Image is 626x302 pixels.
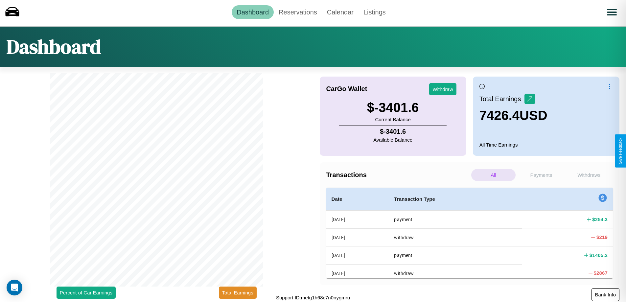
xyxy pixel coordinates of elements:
[594,269,608,276] h4: $ 2867
[389,211,522,229] th: payment
[276,293,350,302] p: Support ID: metg1h68c7n0nygmru
[590,252,608,259] h4: $ 1405.2
[567,169,611,181] p: Withdraws
[389,228,522,246] th: withdraw
[326,211,389,229] th: [DATE]
[394,195,517,203] h4: Transaction Type
[591,288,619,301] button: Bank Info
[332,195,384,203] h4: Date
[519,169,563,181] p: Payments
[479,140,613,149] p: All Time Earnings
[389,264,522,282] th: withdraw
[479,108,547,123] h3: 7426.4 USD
[219,287,257,299] button: Total Earnings
[7,33,101,60] h1: Dashboard
[274,5,322,19] a: Reservations
[479,93,524,105] p: Total Earnings
[471,169,516,181] p: All
[359,5,391,19] a: Listings
[232,5,274,19] a: Dashboard
[326,85,367,93] h4: CarGo Wallet
[326,264,389,282] th: [DATE]
[429,83,456,95] button: Withdraw
[367,115,419,124] p: Current Balance
[57,287,116,299] button: Percent of Car Earnings
[373,128,412,135] h4: $ -3401.6
[596,234,608,241] h4: $ 219
[592,216,608,223] h4: $ 254.3
[322,5,359,19] a: Calendar
[389,246,522,264] th: payment
[326,171,470,179] h4: Transactions
[7,280,22,295] div: Open Intercom Messenger
[618,138,623,164] div: Give Feedback
[326,246,389,264] th: [DATE]
[603,3,621,21] button: Open menu
[373,135,412,144] p: Available Balance
[367,100,419,115] h3: $ -3401.6
[326,228,389,246] th: [DATE]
